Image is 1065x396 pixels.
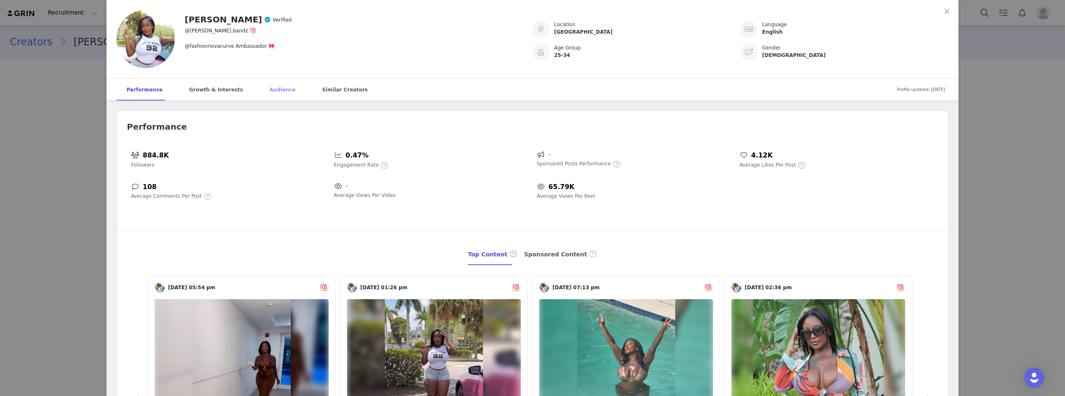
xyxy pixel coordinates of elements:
[762,44,949,52] div: Gender
[704,284,712,291] img: instagram.svg
[185,13,262,26] h2: [PERSON_NAME]
[3,3,283,10] p: payment 2 of 2
[155,283,165,293] img: v2
[468,244,518,266] div: Top Content
[116,79,173,101] div: Performance
[554,28,741,36] div: [GEOGRAPHIC_DATA]
[548,182,575,192] h5: 65.79K
[554,44,741,52] div: Age Group
[185,36,523,50] div: @fashionnovacurve Ambassador 🎀
[334,192,396,199] span: Average Views Per Video
[741,284,895,291] span: [DATE] 02:36 pm
[751,150,773,161] h5: 4.12K
[897,284,904,291] img: instagram.svg
[116,10,175,68] img: v2
[143,182,156,192] h5: 108
[346,150,369,161] h5: 0.47%
[260,79,305,101] div: Audience
[731,283,741,293] img: v2
[320,284,327,291] img: instagram.svg
[143,150,169,161] h5: 884.8K
[897,80,945,99] span: Profile updated: [DATE]
[347,283,357,293] img: v2
[179,79,253,101] div: Growth & Interests
[537,192,595,200] span: Average Views Per Reel
[539,283,549,293] img: v2
[357,284,511,291] span: [DATE] 01:26 pm
[127,121,938,133] h2: Performance
[537,160,611,167] span: Sponsored Posts Performance
[334,161,379,169] span: Engagement Rate
[944,8,950,15] i: icon: close
[131,192,202,200] span: Average Comments Per Post
[185,28,248,34] span: @[PERSON_NAME].bandz
[312,79,378,101] div: Similar Creators
[131,161,154,169] span: Followers
[250,27,256,34] img: instagram.svg
[346,181,348,191] span: -
[740,161,796,169] span: Average Likes Per Post
[272,17,292,23] span: Verified
[3,3,283,17] p: Notes: Easy to work with, posts consistently, would fit more into bombshell/posts a lot of swim, ...
[762,28,949,36] div: English
[762,21,949,28] div: Language
[524,244,597,266] div: Sponsored Content
[554,21,741,28] div: Location
[1024,368,1044,388] div: Open Intercom Messenger
[549,284,703,291] span: [DATE] 07:13 pm
[165,284,319,291] span: [DATE] 05:54 pm
[554,52,741,59] div: 25-34
[548,150,551,160] span: -
[762,52,949,59] div: [DEMOGRAPHIC_DATA]
[512,284,520,291] img: instagram.svg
